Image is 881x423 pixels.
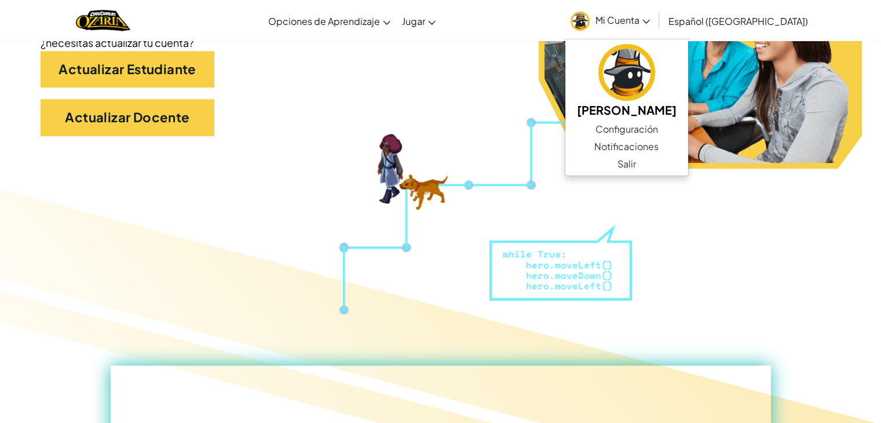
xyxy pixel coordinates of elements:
[571,12,590,31] img: avatar
[668,15,808,27] span: Español ([GEOGRAPHIC_DATA])
[663,5,814,37] a: Español ([GEOGRAPHIC_DATA])
[565,2,656,39] a: Mi Cuenta
[76,9,130,32] img: Home
[396,5,441,37] a: Jugar
[76,9,130,32] a: Ozaria by CodeCombat logo
[565,138,688,155] a: Notificaciones
[565,42,688,121] a: [PERSON_NAME]
[594,140,659,154] span: Notificaciones
[595,14,650,26] span: Mi Cuenta
[565,121,688,138] a: Configuración
[41,51,214,87] a: Actualizar Estudiante
[262,5,396,37] a: Opciones de Aprendizaje
[598,44,655,101] img: avatar
[565,155,688,173] a: Salir
[41,99,214,136] a: Actualizar Docente
[268,15,380,27] span: Opciones de Aprendizaje
[402,15,425,27] span: Jugar
[577,101,677,119] h5: [PERSON_NAME]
